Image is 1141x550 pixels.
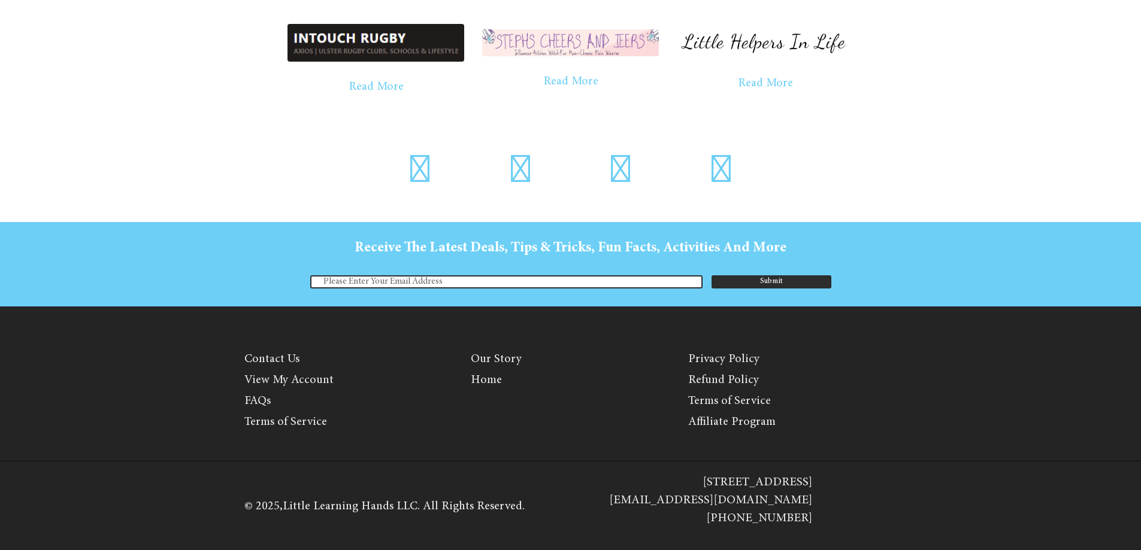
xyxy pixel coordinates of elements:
a: Terms of Service [688,395,771,407]
a: Privacy Policy [688,353,759,365]
p: [STREET_ADDRESS] [609,473,812,527]
div: © 2025, . All Rights Reserved. [244,497,525,515]
span: Receive the latest deals, tips & tricks, fun facts, activities and more [355,241,786,256]
a: View My Account [244,374,334,386]
a: Read More [531,68,610,95]
span: Submit [760,278,783,285]
input: Please Enter Your Email Address [310,275,703,288]
a: Home [471,374,502,386]
a: Read More [337,74,416,100]
a: Refund Policy [688,374,759,386]
span: Read More [349,81,404,93]
a: Contact Us [244,353,299,365]
a: [EMAIL_ADDRESS][DOMAIN_NAME] [609,494,812,506]
img: pf-930a3e5d--Little-Helpers-in-Life-Logo.png [677,27,854,58]
a: Terms of Service [244,416,327,428]
a: FAQs [244,395,271,407]
button: Submit [712,275,831,288]
a: Affiliate Program [688,416,776,428]
a: Our Story [471,353,522,365]
span: Read More [738,77,793,89]
a: Little Learning Hands LLC [283,500,417,512]
img: pf-29de7c7f--In-Touch-Rugby.png [287,24,464,62]
a: Read More [726,70,805,96]
img: pf-1da77f83--Stephs-Cheers-and-Jeers-logo.png [482,29,659,56]
a: [PHONE_NUMBER] [706,512,812,524]
span: Read More [543,75,598,87]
